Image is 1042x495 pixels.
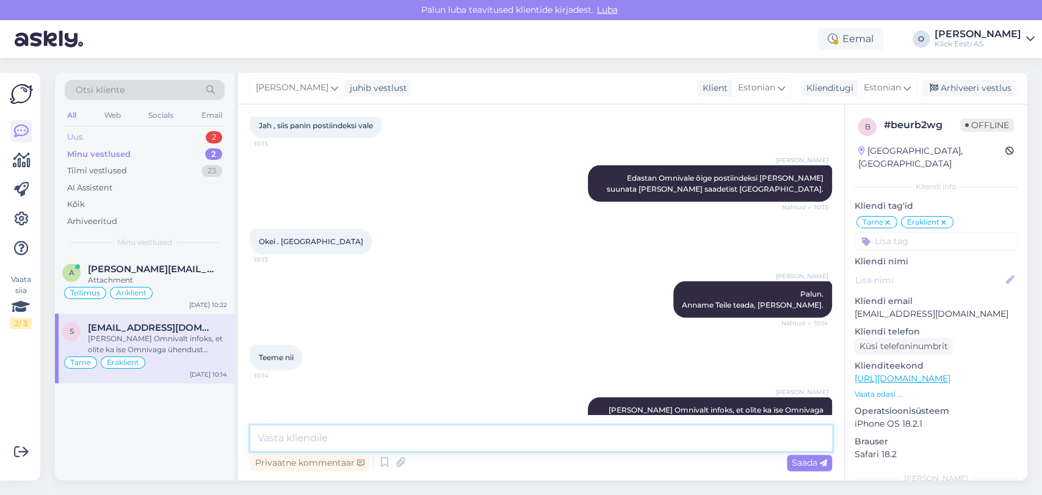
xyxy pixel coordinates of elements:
[855,389,1018,400] p: Vaata edasi ...
[10,318,32,329] div: 2 / 3
[69,268,74,277] span: a
[855,295,1018,308] p: Kliendi email
[259,121,373,130] span: Jah , siis panin postiindeksi vale
[206,131,222,143] div: 2
[190,370,227,379] div: [DATE] 10:14
[67,182,112,194] div: AI Assistent
[604,405,825,436] span: [PERSON_NAME] Omnivalt infoks, et olite ka ise Omnivaga ühendust võtnud ning aadress on nüüdseks ...
[781,319,828,328] span: Nähtud ✓ 10:14
[935,29,1035,49] a: [PERSON_NAME]Klick Eesti AS
[70,327,74,336] span: s
[776,272,828,281] span: [PERSON_NAME]
[67,165,127,177] div: Tiimi vestlused
[67,215,117,228] div: Arhiveeritud
[199,107,225,123] div: Email
[67,131,82,143] div: Uus
[863,219,883,226] span: Tarne
[10,82,33,106] img: Askly Logo
[792,457,827,468] span: Saada
[201,165,222,177] div: 23
[855,360,1018,372] p: Klienditeekond
[776,156,828,165] span: [PERSON_NAME]
[256,81,328,95] span: [PERSON_NAME]
[189,300,227,309] div: [DATE] 10:22
[855,417,1018,430] p: iPhone OS 18.2.1
[801,82,853,95] div: Klienditugi
[855,373,950,384] a: [URL][DOMAIN_NAME]
[855,448,1018,461] p: Safari 18.2
[698,82,728,95] div: Klient
[855,473,1018,484] div: [PERSON_NAME]
[855,405,1018,417] p: Operatsioonisüsteem
[70,289,100,297] span: Tellimus
[76,84,125,96] span: Otsi kliente
[65,107,79,123] div: All
[593,4,621,15] span: Luba
[913,31,930,48] div: O
[855,308,1018,320] p: [EMAIL_ADDRESS][DOMAIN_NAME]
[922,80,1016,96] div: Arhiveeri vestlus
[259,353,294,362] span: Teeme nii
[855,181,1018,192] div: Kliendi info
[818,28,883,50] div: Eemal
[345,82,407,95] div: juhib vestlust
[855,435,1018,448] p: Brauser
[855,273,1004,287] input: Lisa nimi
[855,325,1018,338] p: Kliendi telefon
[107,359,139,366] span: Eraklient
[855,232,1018,250] input: Lisa tag
[782,203,828,212] span: Nähtud ✓ 10:13
[858,145,1005,170] div: [GEOGRAPHIC_DATA], [GEOGRAPHIC_DATA]
[855,255,1018,268] p: Kliendi nimi
[88,333,227,355] div: [PERSON_NAME] Omnivalt infoks, et olite ka ise Omnivaga ühendust võtnud ning aadress on nüüdseks ...
[10,274,32,329] div: Vaata siia
[907,219,939,226] span: Eraklient
[88,322,215,333] span: saydaaleksandra@gmail.com
[88,275,227,286] div: Attachment
[146,107,176,123] div: Socials
[70,359,91,366] span: Tarne
[88,264,215,275] span: aron@arke.ee
[116,289,147,297] span: Äriklient
[67,198,85,211] div: Kõik
[884,118,960,132] div: # beurb2wg
[259,237,363,246] span: Okei . [GEOGRAPHIC_DATA]
[738,81,775,95] span: Estonian
[607,173,825,193] span: Edastan Omnivale õige postiindeksi [PERSON_NAME] suunata [PERSON_NAME] saadetist [GEOGRAPHIC_DATA].
[865,122,870,131] span: b
[960,118,1014,132] span: Offline
[254,371,300,380] span: 10:14
[864,81,901,95] span: Estonian
[935,39,1021,49] div: Klick Eesti AS
[102,107,123,123] div: Web
[67,148,131,161] div: Minu vestlused
[776,388,828,397] span: [PERSON_NAME]
[254,255,300,264] span: 10:13
[205,148,222,161] div: 2
[117,237,172,248] span: Minu vestlused
[250,455,369,471] div: Privaatne kommentaar
[935,29,1021,39] div: [PERSON_NAME]
[254,139,300,148] span: 10:13
[855,200,1018,212] p: Kliendi tag'id
[855,338,953,355] div: Küsi telefoninumbrit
